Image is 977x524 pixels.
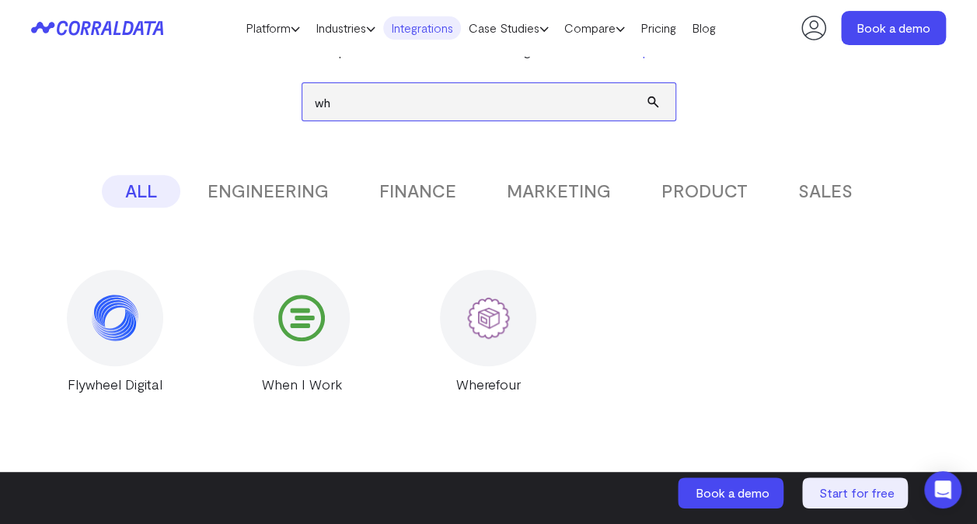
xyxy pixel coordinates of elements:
[557,16,633,40] a: Compare
[684,16,724,40] a: Blog
[218,270,385,394] a: When I Work When I Work
[278,295,325,341] img: When I Work
[678,477,787,508] a: Book a demo
[924,471,961,508] div: Open Intercom Messenger
[405,270,572,394] a: Wherefour Wherefour
[696,485,769,500] span: Book a demo
[638,175,771,208] button: PRODUCT
[184,175,352,208] button: ENGINEERING
[405,374,572,394] div: Wherefour
[31,270,198,394] a: Flywheel Digital Flywheel Digital
[819,485,895,500] span: Start for free
[308,16,383,40] a: Industries
[383,16,461,40] a: Integrations
[483,175,634,208] button: MARKETING
[356,175,480,208] button: FINANCE
[218,374,385,394] div: When I Work
[92,294,138,341] img: Flywheel Digital
[238,16,308,40] a: Platform
[102,175,180,208] button: ALL
[775,175,876,208] button: SALES
[802,477,911,508] a: Start for free
[31,374,198,394] div: Flywheel Digital
[841,11,946,45] a: Book a demo
[302,83,675,121] input: Search data sources
[465,295,512,341] img: Wherefour
[461,16,557,40] a: Case Studies
[633,16,684,40] a: Pricing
